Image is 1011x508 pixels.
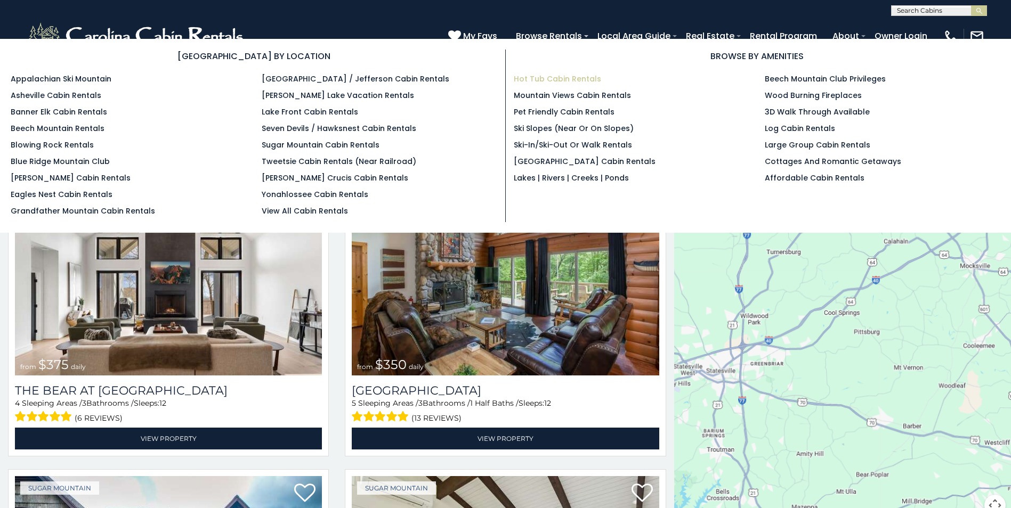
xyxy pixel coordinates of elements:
span: 1 Half Baths / [470,398,519,408]
span: daily [71,363,86,371]
a: Blue Ridge Mountain Club [11,156,110,167]
a: Yonahlossee Cabin Rentals [262,189,368,200]
a: View Property [15,428,322,449]
span: My Favs [463,29,497,43]
a: Log Cabin Rentals [765,123,835,134]
a: [PERSON_NAME] Lake Vacation Rentals [262,90,414,101]
span: (6 reviews) [75,411,123,425]
span: daily [409,363,424,371]
img: White-1-2.png [27,20,248,52]
a: Beech Mountain Club Privileges [765,73,886,84]
a: Mountain Views Cabin Rentals [514,90,631,101]
a: Rental Program [745,27,822,45]
a: [GEOGRAPHIC_DATA] [352,383,659,398]
a: Real Estate [681,27,740,45]
a: Ski Slopes (Near or On Slopes) [514,123,634,134]
div: Sleeping Areas / Bathrooms / Sleeps: [352,398,659,425]
span: 5 [352,398,356,408]
a: My Favs [448,29,500,43]
span: from [20,363,36,371]
a: The Bear At Sugar Mountain from $375 daily [15,170,322,375]
a: Ski-in/Ski-Out or Walk Rentals [514,140,632,150]
span: (13 reviews) [411,411,462,425]
a: Grouse Moor Lodge from $350 daily [352,170,659,375]
span: 3 [82,398,86,408]
span: $375 [38,357,69,372]
img: mail-regular-white.png [969,29,984,44]
a: View All Cabin Rentals [262,206,348,216]
a: Sugar Mountain Cabin Rentals [262,140,379,150]
a: [GEOGRAPHIC_DATA] Cabin Rentals [514,156,656,167]
a: Owner Login [869,27,933,45]
a: Lakes | Rivers | Creeks | Ponds [514,173,629,183]
a: Blowing Rock Rentals [11,140,94,150]
a: Hot Tub Cabin Rentals [514,73,601,84]
span: $350 [375,357,407,372]
a: View Property [352,428,659,449]
a: Lake Front Cabin Rentals [262,106,358,117]
a: Pet Friendly Cabin Rentals [514,106,614,117]
div: Sleeping Areas / Bathrooms / Sleeps: [15,398,322,425]
a: [PERSON_NAME] Crucis Cabin Rentals [262,173,408,183]
img: Grouse Moor Lodge [352,170,659,375]
a: Beech Mountain Rentals [11,123,104,134]
a: Cottages and Romantic Getaways [765,156,901,167]
h3: BROWSE BY AMENITIES [514,50,1001,63]
a: Tweetsie Cabin Rentals (Near Railroad) [262,156,416,167]
a: 3D Walk Through Available [765,106,870,117]
a: Browse Rentals [511,27,587,45]
a: The Bear At [GEOGRAPHIC_DATA] [15,383,322,398]
h3: The Bear At Sugar Mountain [15,383,322,398]
a: Eagles Nest Cabin Rentals [11,189,112,200]
a: Appalachian Ski Mountain [11,73,111,84]
a: Sugar Mountain [20,481,99,495]
a: Seven Devils / Hawksnest Cabin Rentals [262,123,416,134]
a: Wood Burning Fireplaces [765,90,862,101]
a: Affordable Cabin Rentals [765,173,864,183]
img: phone-regular-white.png [943,29,958,44]
img: The Bear At Sugar Mountain [15,170,322,375]
span: 12 [159,398,166,408]
span: 3 [418,398,423,408]
a: Add to favorites [294,482,316,505]
span: 4 [15,398,20,408]
span: from [357,363,373,371]
a: Local Area Guide [592,27,676,45]
a: Sugar Mountain [357,481,436,495]
a: Grandfather Mountain Cabin Rentals [11,206,155,216]
a: [PERSON_NAME] Cabin Rentals [11,173,131,183]
span: 12 [544,398,551,408]
a: About [827,27,864,45]
a: Large Group Cabin Rentals [765,140,870,150]
h3: Grouse Moor Lodge [352,383,659,398]
a: Banner Elk Cabin Rentals [11,106,107,117]
a: [GEOGRAPHIC_DATA] / Jefferson Cabin Rentals [262,73,449,84]
h3: [GEOGRAPHIC_DATA] BY LOCATION [11,50,497,63]
a: Asheville Cabin Rentals [11,90,101,101]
